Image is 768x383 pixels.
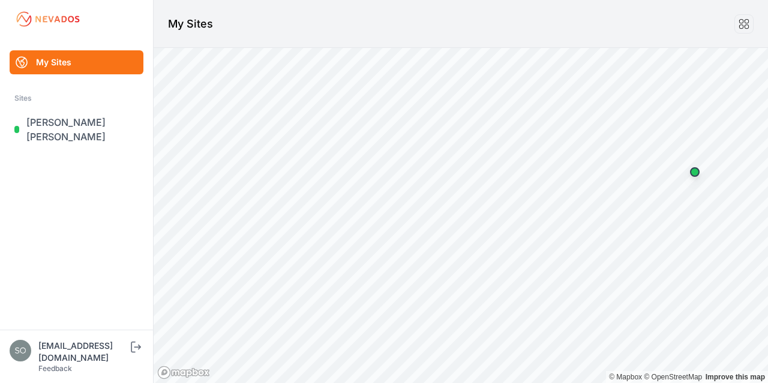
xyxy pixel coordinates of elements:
a: My Sites [10,50,143,74]
div: Map marker [683,160,707,184]
a: Map feedback [706,373,765,381]
a: Mapbox [609,373,642,381]
a: Mapbox logo [157,366,210,379]
a: OpenStreetMap [644,373,702,381]
div: [EMAIL_ADDRESS][DOMAIN_NAME] [38,340,128,364]
h1: My Sites [168,16,213,32]
img: Nevados [14,10,82,29]
a: [PERSON_NAME] [PERSON_NAME] [10,110,143,149]
div: Sites [14,91,139,105]
canvas: Map [154,48,768,383]
a: Feedback [38,364,72,373]
img: solarsolutions@nautilussolar.com [10,340,31,361]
